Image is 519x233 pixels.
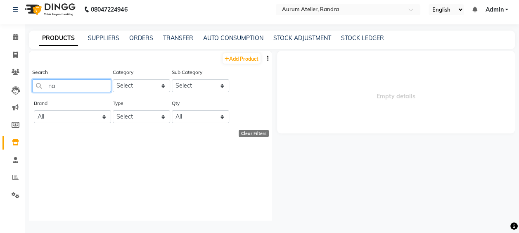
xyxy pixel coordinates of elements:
a: TRANSFER [163,34,193,42]
a: STOCK LEDGER [341,34,384,42]
label: Search [32,69,48,76]
input: Search by product name or code [32,79,111,92]
a: SUPPLIERS [88,34,119,42]
a: AUTO CONSUMPTION [203,34,263,42]
span: Admin [485,5,503,14]
a: ORDERS [129,34,153,42]
a: PRODUCTS [39,31,78,46]
label: Sub Category [172,69,202,76]
label: Brand [34,100,47,107]
label: Category [113,69,133,76]
div: Clear Filters [239,130,269,137]
label: Qty [172,100,180,107]
span: Empty details [277,51,515,133]
label: Type [113,100,123,107]
a: Add Product [223,53,261,64]
a: STOCK ADJUSTMENT [273,34,331,42]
